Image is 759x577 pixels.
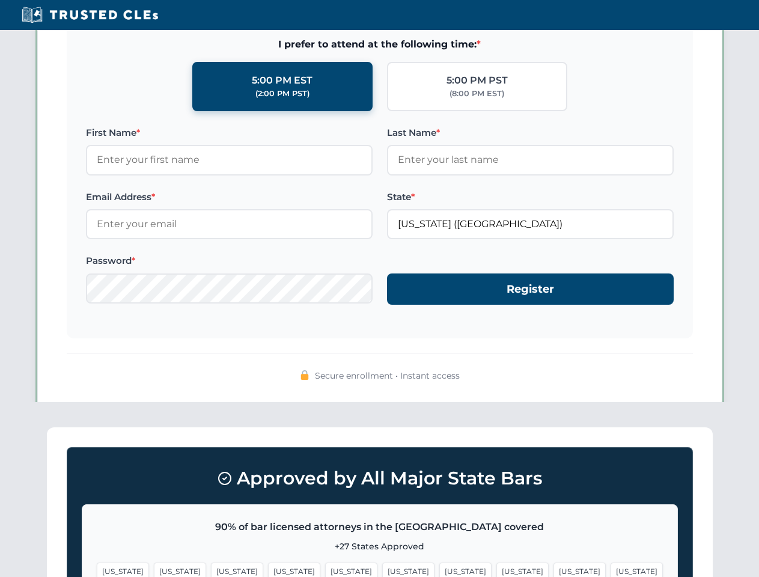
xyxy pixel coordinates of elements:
[86,37,674,52] span: I prefer to attend at the following time:
[387,209,674,239] input: Missouri (MO)
[82,462,678,495] h3: Approved by All Major State Bars
[86,254,373,268] label: Password
[86,209,373,239] input: Enter your email
[18,6,162,24] img: Trusted CLEs
[86,145,373,175] input: Enter your first name
[450,88,504,100] div: (8:00 PM EST)
[387,126,674,140] label: Last Name
[387,190,674,204] label: State
[97,540,663,553] p: +27 States Approved
[315,369,460,382] span: Secure enrollment • Instant access
[86,126,373,140] label: First Name
[300,370,309,380] img: 🔒
[387,145,674,175] input: Enter your last name
[252,73,312,88] div: 5:00 PM EST
[97,519,663,535] p: 90% of bar licensed attorneys in the [GEOGRAPHIC_DATA] covered
[255,88,309,100] div: (2:00 PM PST)
[387,273,674,305] button: Register
[86,190,373,204] label: Email Address
[447,73,508,88] div: 5:00 PM PST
